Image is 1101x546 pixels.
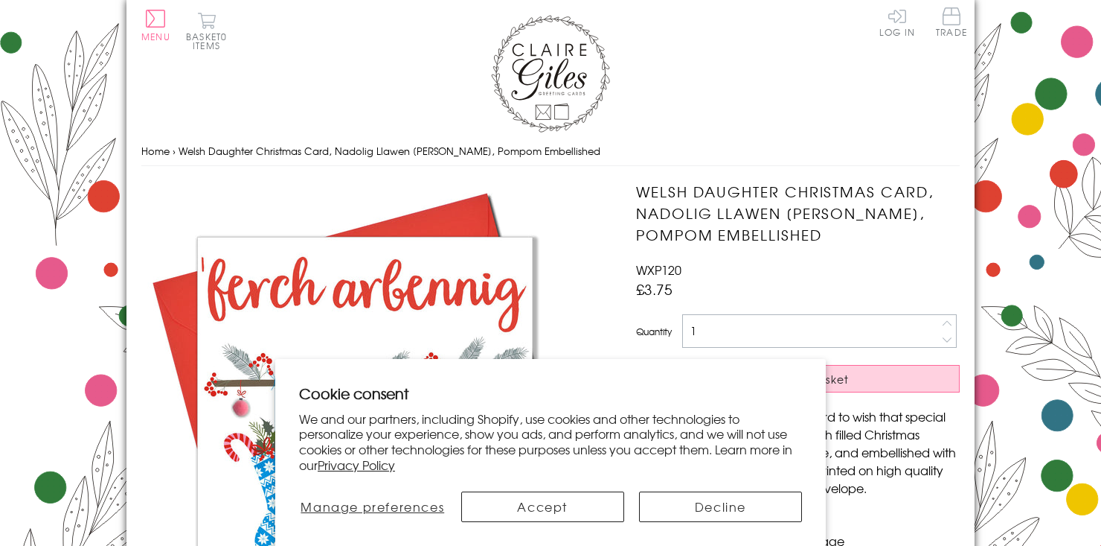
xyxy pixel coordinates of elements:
[491,15,610,133] img: Claire Giles Greetings Cards
[299,492,446,522] button: Manage preferences
[141,10,170,41] button: Menu
[879,7,915,36] a: Log In
[936,7,967,39] a: Trade
[186,12,227,50] button: Basket0 items
[299,383,802,404] h2: Cookie consent
[318,456,395,474] a: Privacy Policy
[141,30,170,43] span: Menu
[936,7,967,36] span: Trade
[141,144,170,158] a: Home
[636,181,960,245] h1: Welsh Daughter Christmas Card, Nadolig Llawen [PERSON_NAME], Pompom Embellished
[173,144,176,158] span: ›
[141,136,960,167] nav: breadcrumbs
[301,498,444,515] span: Manage preferences
[299,411,802,473] p: We and our partners, including Shopify, use cookies and other technologies to personalize your ex...
[461,492,624,522] button: Accept
[179,144,600,158] span: Welsh Daughter Christmas Card, Nadolig Llawen [PERSON_NAME], Pompom Embellished
[636,261,681,279] span: WXP120
[636,325,672,338] label: Quantity
[639,492,802,522] button: Decline
[193,30,227,52] span: 0 items
[636,279,673,299] span: £3.75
